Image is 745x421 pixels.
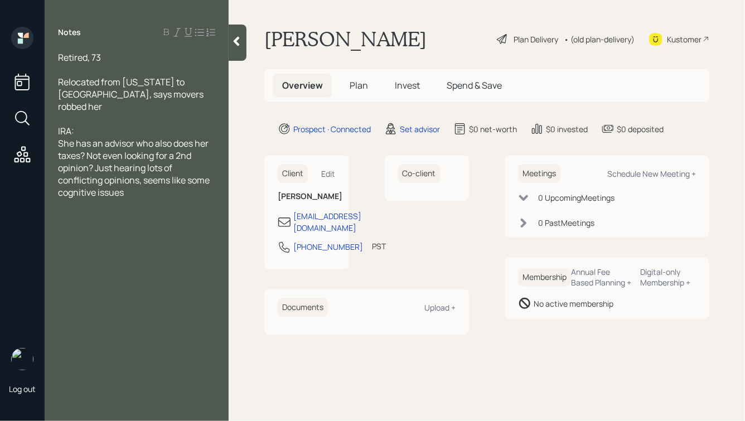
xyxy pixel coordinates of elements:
div: $0 net-worth [469,123,517,135]
h6: [PERSON_NAME] [278,192,336,201]
div: Upload + [424,302,456,313]
div: Digital-only Membership + [641,267,696,288]
span: IRA: [58,125,74,137]
span: Spend & Save [447,79,502,91]
span: She has an advisor who also does her taxes? Not even looking for a 2nd opinion? Just hearing lots... [58,137,211,199]
div: 0 Upcoming Meeting s [538,192,615,204]
span: Relocated from [US_STATE] to [GEOGRAPHIC_DATA], says movers robbed her [58,76,205,113]
span: Invest [395,79,420,91]
div: [EMAIL_ADDRESS][DOMAIN_NAME] [293,210,361,234]
div: Kustomer [667,33,702,45]
div: $0 deposited [617,123,664,135]
label: Notes [58,27,81,38]
img: hunter_neumayer.jpg [11,348,33,370]
span: Plan [350,79,368,91]
h1: [PERSON_NAME] [264,27,427,51]
div: Prospect · Connected [293,123,371,135]
h6: Documents [278,298,328,317]
div: Edit [322,168,336,179]
span: Overview [282,79,323,91]
h6: Client [278,164,308,183]
div: Annual Fee Based Planning + [571,267,632,288]
span: Retired, 73 [58,51,101,64]
div: [PHONE_NUMBER] [293,241,363,253]
div: Plan Delivery [514,33,558,45]
div: 0 Past Meeting s [538,217,594,229]
div: $0 invested [546,123,588,135]
h6: Meetings [518,164,560,183]
div: Schedule New Meeting + [607,168,696,179]
div: Log out [9,384,36,394]
div: • (old plan-delivery) [564,33,635,45]
h6: Membership [518,268,571,287]
h6: Co-client [398,164,441,183]
div: PST [372,240,386,252]
div: No active membership [534,298,613,309]
div: Set advisor [400,123,440,135]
